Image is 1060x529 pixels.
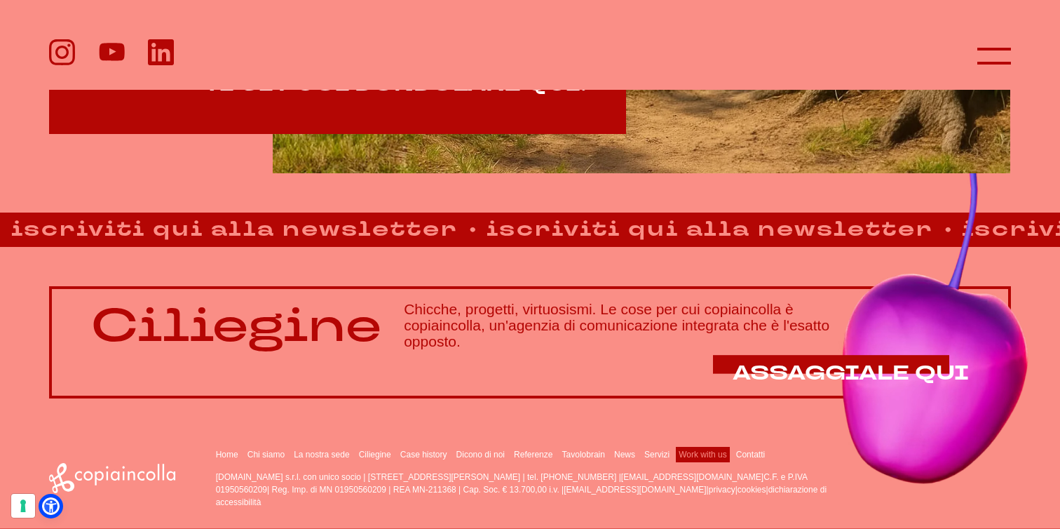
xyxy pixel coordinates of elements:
[359,450,391,460] a: Ciliegine
[11,494,35,518] button: Le tue preferenze relative al consenso per le tecnologie di tracciamento
[91,300,381,351] p: Ciliegine
[644,450,670,460] a: Servizi
[736,450,765,460] a: Contatti
[514,450,552,460] a: Referenze
[42,497,60,515] a: Open Accessibility Menu
[456,450,505,460] a: Dicono di noi
[564,485,706,495] a: [EMAIL_ADDRESS][DOMAIN_NAME]
[738,485,766,495] a: cookies
[204,70,587,98] span: TI CI PUOI DONDOLARE QUI!
[204,73,587,95] a: TI CI PUOI DONDOLARE QUI!
[562,450,605,460] a: Tavolobrain
[247,450,285,460] a: Chi siamo
[404,301,969,349] h3: Chicche, progetti, virtuosismi. Le cose per cui copiaincolla è copiaincolla, un'agenzia di comuni...
[216,450,238,460] a: Home
[216,471,852,509] p: [DOMAIN_NAME] s.r.l. con unico socio | [STREET_ADDRESS][PERSON_NAME] | tel. [PHONE_NUMBER] | C.F....
[709,485,735,495] a: privacy
[614,450,635,460] a: News
[621,472,763,482] a: [EMAIL_ADDRESS][DOMAIN_NAME]
[679,450,726,460] a: Work with us
[400,450,447,460] a: Case history
[462,214,932,246] strong: iscriviti qui alla newsletter
[216,485,827,507] a: dichiarazione di accessibilità
[733,359,969,387] span: ASSAGGIALE QUI
[294,450,349,460] a: La nostra sede
[733,362,969,384] a: ASSAGGIALE QUI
